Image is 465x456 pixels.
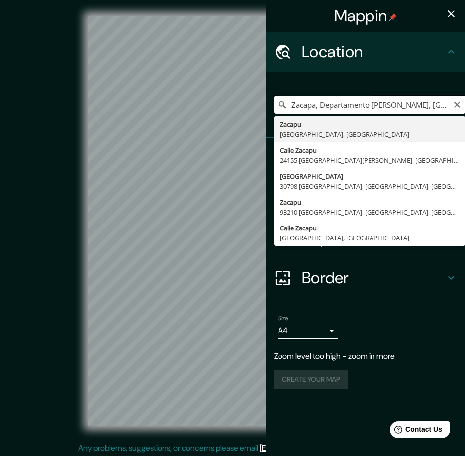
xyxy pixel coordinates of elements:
div: 24155 [GEOGRAPHIC_DATA][PERSON_NAME], [GEOGRAPHIC_DATA], [GEOGRAPHIC_DATA] [280,155,459,165]
a: [EMAIL_ADDRESS][DOMAIN_NAME] [260,443,382,453]
div: 93210 [GEOGRAPHIC_DATA], [GEOGRAPHIC_DATA], [GEOGRAPHIC_DATA] [280,207,459,217]
h4: Mappin [334,6,397,26]
input: Pick your city or area [274,96,465,114]
div: Location [266,32,465,72]
iframe: Help widget launcher [376,417,454,445]
div: Calle Zacapu [280,223,459,233]
div: Border [266,258,465,298]
div: Calle Zacapu [280,145,459,155]
h4: Layout [302,228,445,248]
p: Any problems, suggestions, or concerns please email . [78,442,384,454]
div: [GEOGRAPHIC_DATA], [GEOGRAPHIC_DATA] [280,129,459,139]
div: Zacapu [280,119,459,129]
div: Style [266,178,465,218]
h4: Border [302,268,445,288]
div: [GEOGRAPHIC_DATA], [GEOGRAPHIC_DATA] [280,233,459,243]
div: Pins [266,138,465,178]
h4: Location [302,42,445,62]
div: Layout [266,218,465,258]
div: A4 [278,323,338,339]
label: Size [278,314,288,323]
img: pin-icon.png [389,13,397,21]
div: Zacapu [280,197,459,207]
button: Clear [453,99,461,109]
canvas: Map [88,16,377,426]
p: Zoom level too high - zoom in more [274,350,457,362]
div: [GEOGRAPHIC_DATA] [280,171,459,181]
div: 30798 [GEOGRAPHIC_DATA], [GEOGRAPHIC_DATA], [GEOGRAPHIC_DATA] [280,181,459,191]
